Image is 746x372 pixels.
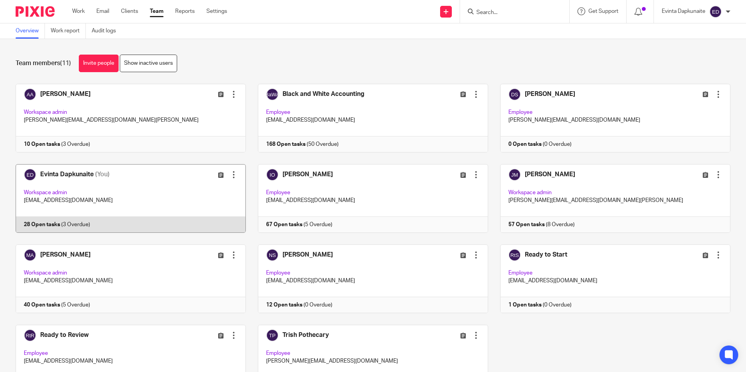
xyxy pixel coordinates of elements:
a: Overview [16,23,45,39]
p: Evinta Dapkunaite [662,7,705,15]
a: Invite people [79,55,119,72]
a: Reports [175,7,195,15]
a: Work [72,7,85,15]
a: Clients [121,7,138,15]
input: Search [476,9,546,16]
a: Audit logs [92,23,122,39]
h1: Team members [16,59,71,67]
a: Email [96,7,109,15]
a: Team [150,7,163,15]
span: Get Support [588,9,618,14]
a: Work report [51,23,86,39]
span: (11) [60,60,71,66]
a: Settings [206,7,227,15]
a: Show inactive users [120,55,177,72]
img: svg%3E [709,5,722,18]
img: Pixie [16,6,55,17]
